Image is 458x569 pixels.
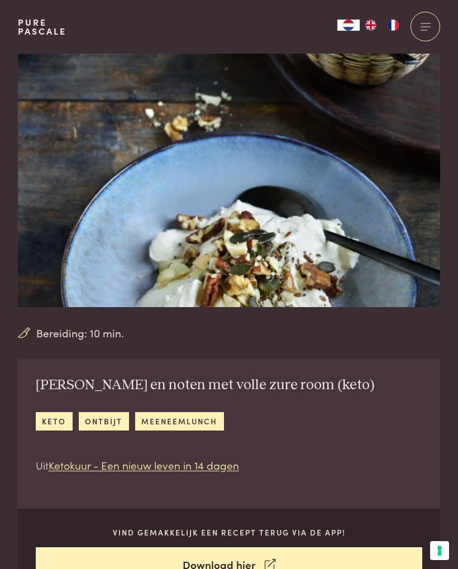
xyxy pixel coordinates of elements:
p: Uit [36,457,375,474]
a: keto [36,412,73,431]
a: EN [360,20,382,31]
a: NL [337,20,360,31]
button: Uw voorkeuren voor toestemming voor trackingtechnologieën [430,541,449,560]
a: ontbijt [79,412,129,431]
img: Zaden en noten met volle zure room (keto) [18,54,440,307]
h2: [PERSON_NAME] en noten met volle zure room (keto) [36,376,375,394]
a: Ketokuur - Een nieuw leven in 14 dagen [49,457,239,472]
a: FR [382,20,404,31]
a: PurePascale [18,18,66,36]
aside: Language selected: Nederlands [337,20,404,31]
span: Bereiding: 10 min. [36,325,124,341]
a: meeneemlunch [135,412,224,431]
ul: Language list [360,20,404,31]
div: Language [337,20,360,31]
p: Vind gemakkelijk een recept terug via de app! [36,527,423,538]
